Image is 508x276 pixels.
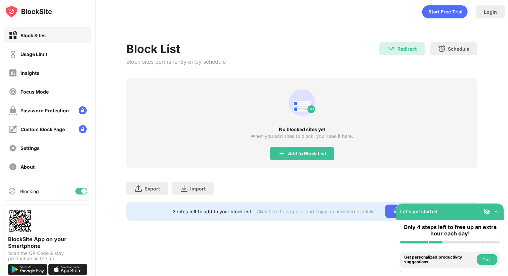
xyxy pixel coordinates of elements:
[20,145,40,151] div: Settings
[126,58,226,65] div: Block sites permanently or by schedule
[20,108,69,113] div: Password Protection
[79,125,87,133] img: lock-menu.svg
[126,42,226,56] div: Block List
[173,209,253,214] div: 3 sites left to add to your block list.
[8,264,47,275] img: get-it-on-google-play.svg
[9,69,17,77] img: insights-off.svg
[385,205,431,218] div: Go Unlimited
[8,187,16,195] img: blocking-icon.svg
[484,9,497,15] div: Login
[9,50,17,58] img: time-usage-off.svg
[9,125,17,133] img: customize-block-page-off.svg
[477,254,497,265] button: Do it
[257,209,377,214] div: Click here to upgrade and enjoy an unlimited block list.
[422,5,468,18] div: animation
[400,224,500,237] div: Only 4 steps left to free up an extra hour each day!
[404,255,475,265] div: Get personalized productivity suggestions
[493,208,500,215] img: omni-setup-toggle.svg
[190,186,206,191] div: Import
[126,127,478,132] div: No blocked sites yet
[9,31,17,40] img: block-on.svg
[20,188,39,194] div: Blocking
[20,164,35,170] div: About
[9,144,17,152] img: settings-off.svg
[8,209,32,233] img: options-page-qr-code.png
[251,133,353,139] div: When you add sites to block, you’ll see it here.
[288,151,326,156] div: Add to Block List
[400,209,437,214] div: Let's get started
[48,264,87,275] img: download-on-the-app-store.svg
[79,106,87,114] img: lock-menu.svg
[20,89,49,95] div: Focus Mode
[483,208,490,215] img: eye-not-visible.svg
[20,51,47,57] div: Usage Limit
[286,87,318,119] div: animation
[144,186,160,191] div: Export
[20,126,65,132] div: Custom Block Page
[8,236,87,249] div: BlockSite App on your Smartphone
[20,33,46,38] div: Block Sites
[8,251,87,261] div: Scan the QR Code & stay productive on the go
[20,70,39,76] div: Insights
[5,5,52,18] img: logo-blocksite.svg
[448,46,469,52] div: Schedule
[9,88,17,96] img: focus-off.svg
[9,163,17,171] img: about-off.svg
[9,106,17,115] img: password-protection-off.svg
[397,46,417,52] div: Redirect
